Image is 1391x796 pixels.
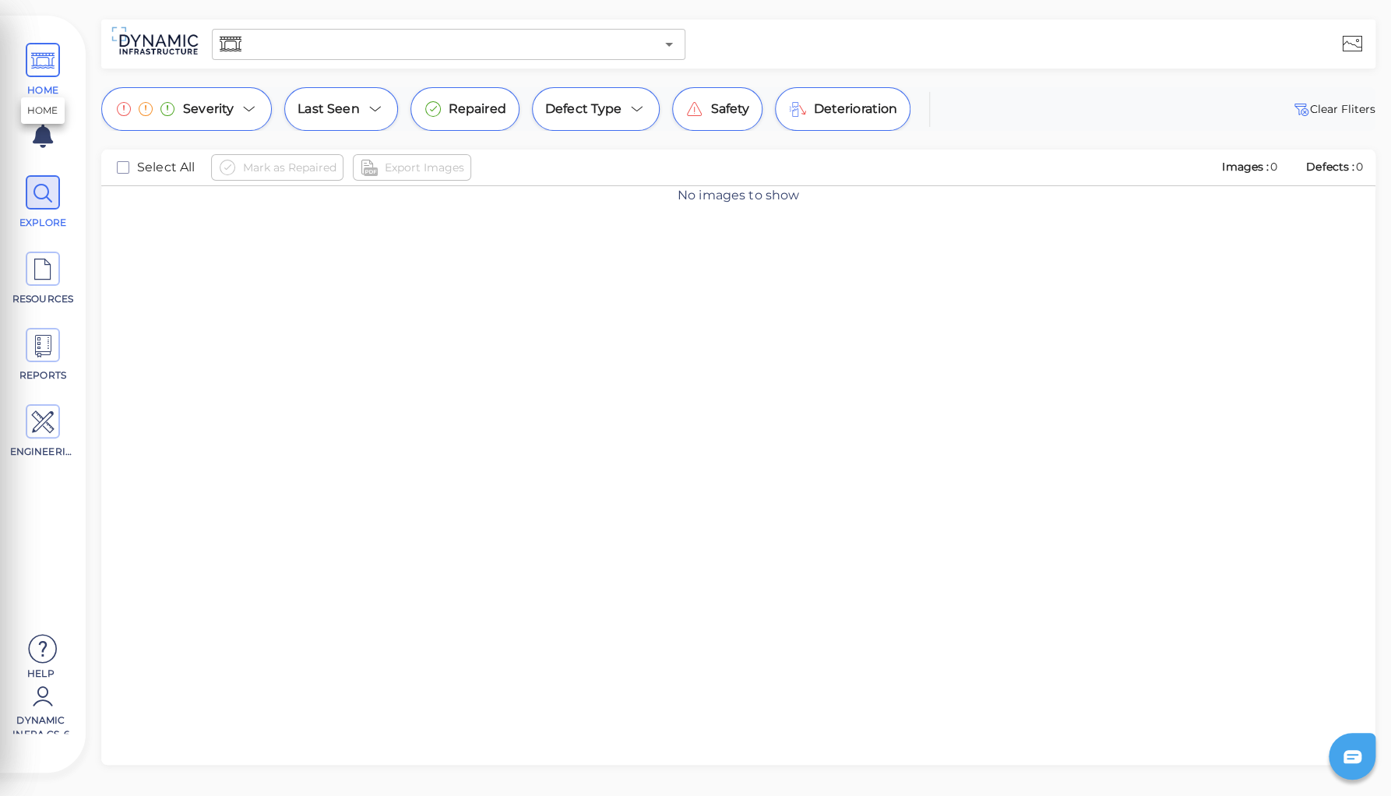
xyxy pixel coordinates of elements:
[10,368,76,382] span: REPORTS
[678,188,800,203] span: No images to show
[1270,160,1277,174] span: 0
[813,100,897,118] span: Deterioration
[10,292,76,306] span: RESOURCES
[137,158,195,177] span: Select All
[710,100,749,118] span: Safety
[658,33,680,55] button: Open
[10,216,76,230] span: EXPLORE
[1356,160,1363,174] span: 0
[385,158,464,177] span: Export Images
[1220,160,1270,174] span: Images :
[8,667,74,679] span: Help
[10,83,76,97] span: HOME
[298,100,359,118] span: Last Seen
[1291,100,1375,118] span: Clear Fliters
[545,100,622,118] span: Defect Type
[10,445,76,459] span: ENGINEERING
[449,100,506,118] span: Repaired
[1305,160,1356,174] span: Defects :
[243,158,336,177] span: Mark as Repaired
[183,100,234,118] span: Severity
[8,713,74,734] span: Dynamic Infra CS-6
